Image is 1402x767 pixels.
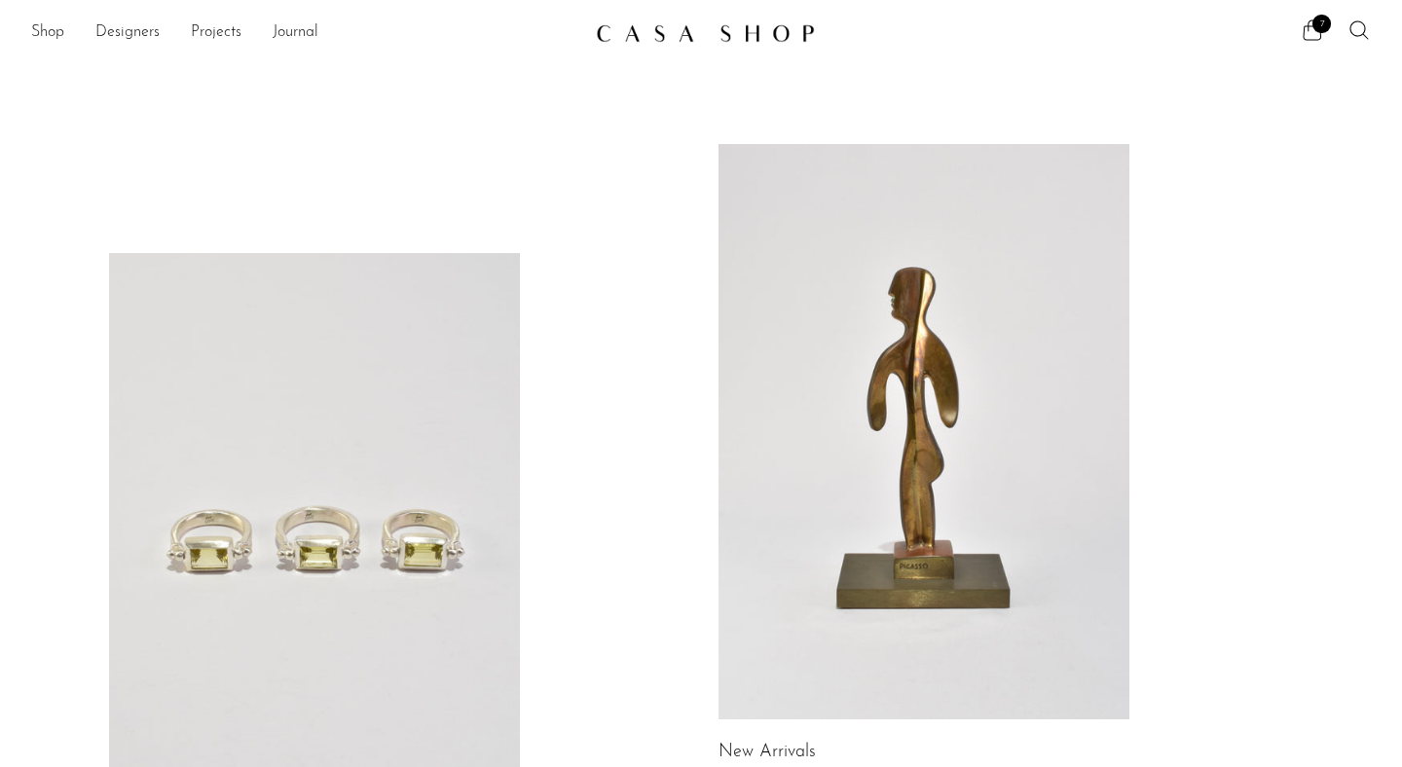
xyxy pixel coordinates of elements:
nav: Desktop navigation [31,17,580,50]
ul: NEW HEADER MENU [31,17,580,50]
a: New Arrivals [719,744,816,761]
a: Designers [95,20,160,46]
a: Projects [191,20,241,46]
a: Journal [273,20,318,46]
span: 7 [1312,15,1331,33]
a: Shop [31,20,64,46]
